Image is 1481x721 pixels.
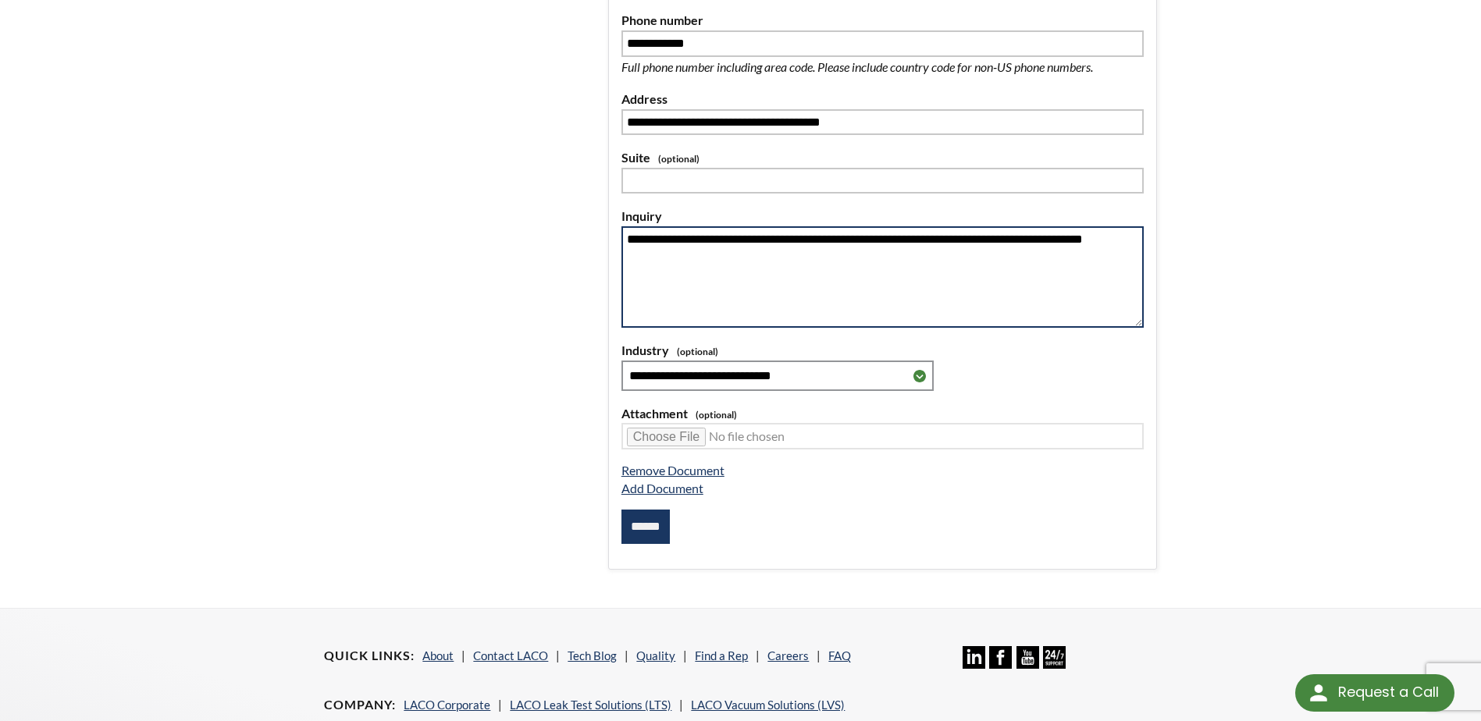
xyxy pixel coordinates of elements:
a: LACO Corporate [404,698,490,712]
h4: Company [324,697,396,713]
h4: Quick Links [324,648,415,664]
label: Industry [621,340,1144,360]
a: Find a Rep [695,648,748,662]
a: About [422,648,454,662]
a: FAQ [828,648,851,662]
div: Request a Call [1338,674,1439,710]
a: Contact LACO [473,648,548,662]
a: Quality [636,648,675,662]
a: Careers [767,648,809,662]
a: Add Document [621,481,703,495]
a: Tech Blog [568,648,617,662]
p: Full phone number including area code. Please include country code for non-US phone numbers. [621,57,1144,77]
label: Attachment [621,403,1144,424]
a: LACO Vacuum Solutions (LVS) [691,698,845,712]
div: Request a Call [1295,674,1454,712]
label: Inquiry [621,206,1144,226]
img: round button [1306,680,1331,705]
a: LACO Leak Test Solutions (LTS) [510,698,671,712]
label: Address [621,89,1144,109]
label: Suite [621,147,1144,168]
a: Remove Document [621,463,724,478]
label: Phone number [621,10,1144,30]
img: 24/7 Support Icon [1043,646,1066,669]
a: 24/7 Support [1043,657,1066,671]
